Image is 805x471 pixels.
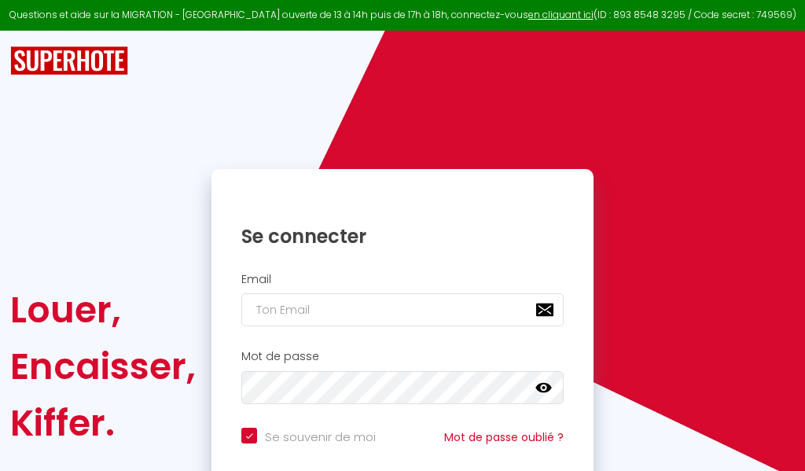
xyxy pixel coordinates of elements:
img: SuperHote logo [10,46,128,75]
div: Louer, [10,281,196,338]
div: Encaisser, [10,338,196,395]
a: en cliquant ici [528,8,594,21]
a: Mot de passe oublié ? [444,429,564,445]
div: Kiffer. [10,395,196,451]
h1: Se connecter [241,224,564,248]
input: Ton Email [241,293,564,326]
h2: Email [241,273,564,286]
h2: Mot de passe [241,350,564,363]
